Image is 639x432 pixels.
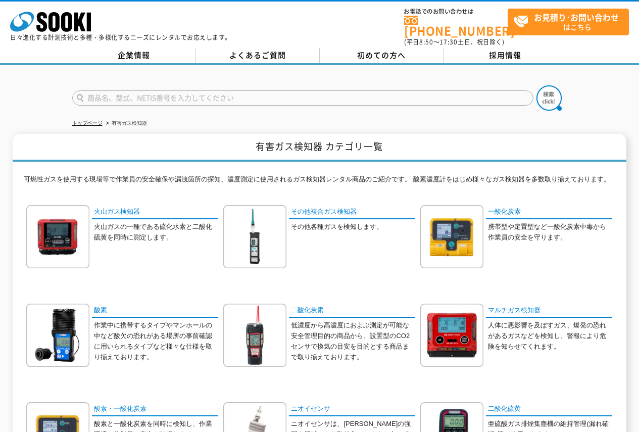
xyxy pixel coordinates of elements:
[486,402,612,417] a: 二酸化硫黄
[94,222,218,243] p: 火山ガスの一種である硫化水素と二酸化硫黄を同時に測定します。
[196,48,320,63] a: よくあるご質問
[534,11,619,23] strong: お見積り･お問い合わせ
[104,118,147,129] li: 有害ガス検知器
[26,304,89,367] img: 酸素
[94,320,218,362] p: 作業中に携帯するタイプやマンホールの中など酸欠の恐れがある場所の事前確認に用いられるタイプなど様々な仕様を取り揃えております。
[72,48,196,63] a: 企業情報
[439,37,458,46] span: 17:30
[223,205,286,268] img: その他複合ガス検知器
[513,9,628,34] span: はこちら
[223,304,286,367] img: 二酸化炭素
[289,402,415,417] a: ニオイセンサ
[13,134,626,162] h1: 有害ガス検知器 カテゴリ一覧
[92,205,218,220] a: 火山ガス検知器
[320,48,444,63] a: 初めての方へ
[291,320,415,362] p: 低濃度から高濃度におよぶ測定が可能な安全管理目的の商品から、設置型のCO2センサで換気の目安を目的とする商品まで取り揃えております。
[420,304,483,367] img: マルチガス検知器
[486,304,612,318] a: マルチガス検知器
[508,9,629,35] a: お見積り･お問い合わせはこちら
[419,37,433,46] span: 8:50
[488,320,612,352] p: 人体に悪影響を及ぼすガス、爆発の恐れがあるガスなどを検知し、警報により危険を知らせてくれます。
[289,205,415,220] a: その他複合ガス検知器
[26,205,89,268] img: 火山ガス検知器
[536,85,562,111] img: btn_search.png
[357,50,406,61] span: 初めての方へ
[404,37,504,46] span: (平日 ～ 土日、祝日除く)
[289,304,415,318] a: 二酸化炭素
[10,34,231,40] p: 日々進化する計測技術と多種・多様化するニーズにレンタルでお応えします。
[444,48,567,63] a: 採用情報
[92,304,218,318] a: 酸素
[486,205,612,220] a: 一酸化炭素
[72,90,533,106] input: 商品名、型式、NETIS番号を入力してください
[420,205,483,268] img: 一酸化炭素
[72,120,103,126] a: トップページ
[404,16,508,36] a: [PHONE_NUMBER]
[488,222,612,243] p: 携帯型や定置型など一酸化炭素中毒から作業員の安全を守ります。
[92,402,218,417] a: 酸素・一酸化炭素
[24,174,615,190] p: 可燃性ガスを使用する現場等で作業員の安全確保や漏洩箇所の探知、濃度測定に使用されるガス検知器レンタル商品のご紹介です。 酸素濃度計をはじめ様々なガス検知器を多数取り揃えております。
[404,9,508,15] span: お電話でのお問い合わせは
[291,222,415,232] p: その他各種ガスを検知します。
